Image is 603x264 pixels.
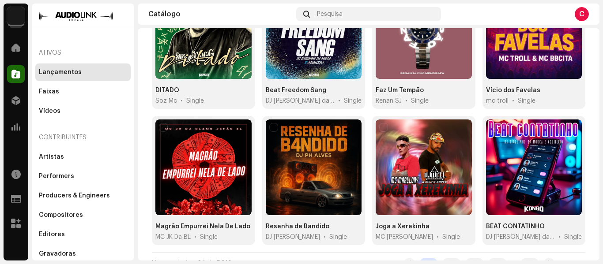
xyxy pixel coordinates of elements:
span: Soz Mc [155,97,177,105]
div: Vício dos Favelas [486,86,540,95]
div: Beat Freedom Sang [266,86,326,95]
span: • [194,233,196,242]
re-a-nav-header: Contribuintes [35,127,131,148]
div: Single [518,97,535,105]
span: mc troll [486,97,509,105]
re-m-nav-item: Lançamentos [35,63,131,81]
div: Faz Um Tempão [376,86,424,95]
span: Renan SJ [376,97,402,105]
div: Single [186,97,204,105]
div: DITADO [155,86,179,95]
span: MC JK Da BL [155,233,191,242]
span: DJ Tiaguinho da Mooca [486,233,555,242]
re-m-nav-item: Compositores [35,206,131,224]
span: MC Marllony [376,233,433,242]
span: • [437,233,439,242]
div: Gravadoras [39,250,76,257]
re-m-nav-item: Artistas [35,148,131,166]
div: Faixas [39,88,59,95]
span: DJ Tiaguinho da Mooca [266,97,335,105]
img: 730b9dfe-18b5-4111-b483-f30b0c182d82 [7,7,25,25]
span: • [405,97,407,105]
re-m-nav-item: Gravadoras [35,245,131,263]
div: Single [200,233,218,242]
div: Catálogo [148,11,293,18]
div: Artistas [39,153,64,160]
div: BEAT CONTATINHO [486,222,545,231]
span: • [338,97,340,105]
div: C [575,7,589,21]
span: Pesquisa [317,11,343,18]
re-m-nav-item: Performers [35,167,131,185]
div: Editores [39,231,65,238]
re-m-nav-item: Editores [35,226,131,243]
span: • [324,233,326,242]
div: Lançamentos [39,69,82,76]
div: Resenha de Bandido [266,222,329,231]
div: Magrão Empurrei Nela De Lado [155,222,250,231]
div: Vídeos [39,108,60,115]
div: Single [411,97,429,105]
div: Single [344,97,362,105]
div: Performers [39,173,74,180]
div: Joga a Xerekinha [376,222,430,231]
span: • [512,97,514,105]
div: Single [442,233,460,242]
span: DJ PH Alves [266,233,320,242]
span: • [181,97,183,105]
div: Single [329,233,347,242]
re-m-nav-item: Vídeos [35,102,131,120]
span: • [558,233,561,242]
re-m-nav-item: Producers & Engineers [35,187,131,205]
div: Compositores [39,212,83,219]
div: Single [564,233,582,242]
re-m-nav-item: Faixas [35,83,131,100]
div: Producers & Engineers [39,192,110,199]
re-a-nav-header: Ativos [35,42,131,63]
